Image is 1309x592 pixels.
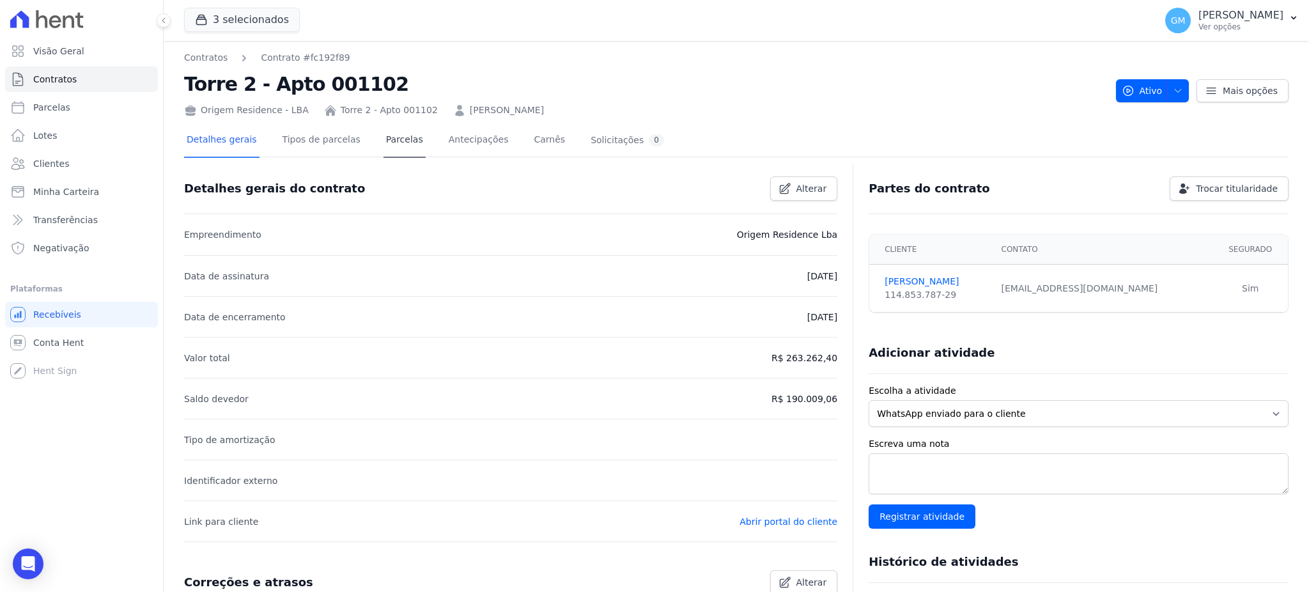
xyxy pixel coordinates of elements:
a: Alterar [770,176,838,201]
a: Contratos [184,51,228,65]
a: [PERSON_NAME] [885,275,986,288]
a: Mais opções [1197,79,1289,102]
p: Ver opções [1198,22,1283,32]
a: Trocar titularidade [1170,176,1289,201]
a: Lotes [5,123,158,148]
p: R$ 263.262,40 [771,350,837,366]
nav: Breadcrumb [184,51,350,65]
a: Tipos de parcelas [280,124,363,158]
a: Antecipações [446,124,511,158]
label: Escolha a atividade [869,384,1289,398]
label: Escreva uma nota [869,437,1289,451]
nav: Breadcrumb [184,51,1106,65]
span: Ativo [1122,79,1163,102]
p: Valor total [184,350,230,366]
span: Parcelas [33,101,70,114]
span: Alterar [796,182,827,195]
a: Detalhes gerais [184,124,259,158]
p: R$ 190.009,06 [771,391,837,407]
h3: Correções e atrasos [184,575,313,590]
span: Lotes [33,129,58,142]
button: GM [PERSON_NAME] Ver opções [1155,3,1309,38]
p: [DATE] [807,309,837,325]
p: Empreendimento [184,227,261,242]
a: Recebíveis [5,302,158,327]
p: Origem Residence Lba [737,227,838,242]
span: Contratos [33,73,77,86]
p: Data de assinatura [184,269,269,284]
span: Conta Hent [33,336,84,349]
a: Contratos [5,66,158,92]
a: Transferências [5,207,158,233]
a: Abrir portal do cliente [740,517,837,527]
td: Sim [1213,265,1288,313]
th: Cliente [869,235,993,265]
a: Clientes [5,151,158,176]
h3: Adicionar atividade [869,345,995,361]
span: Mais opções [1223,84,1278,97]
h2: Torre 2 - Apto 001102 [184,70,1106,98]
a: Parcelas [5,95,158,120]
span: GM [1171,16,1186,25]
span: Clientes [33,157,69,170]
a: Carnês [531,124,568,158]
div: Origem Residence - LBA [184,104,309,117]
th: Segurado [1213,235,1288,265]
th: Contato [994,235,1213,265]
h3: Partes do contrato [869,181,990,196]
span: Recebíveis [33,308,81,321]
a: Visão Geral [5,38,158,64]
div: Solicitações [591,134,664,146]
p: Link para cliente [184,514,258,529]
a: Parcelas [383,124,426,158]
p: Data de encerramento [184,309,286,325]
p: Saldo devedor [184,391,249,407]
div: [EMAIL_ADDRESS][DOMAIN_NAME] [1002,282,1205,295]
h3: Histórico de atividades [869,554,1018,570]
button: 3 selecionados [184,8,300,32]
p: Tipo de amortização [184,432,275,448]
a: Minha Carteira [5,179,158,205]
span: Minha Carteira [33,185,99,198]
a: Solicitações0 [588,124,667,158]
a: [PERSON_NAME] [470,104,544,117]
div: 0 [649,134,664,146]
a: Conta Hent [5,330,158,355]
h3: Detalhes gerais do contrato [184,181,365,196]
a: Torre 2 - Apto 001102 [341,104,438,117]
div: 114.853.787-29 [885,288,986,302]
a: Negativação [5,235,158,261]
p: [PERSON_NAME] [1198,9,1283,22]
a: Contrato #fc192f89 [261,51,350,65]
span: Trocar titularidade [1196,182,1278,195]
span: Visão Geral [33,45,84,58]
p: Identificador externo [184,473,277,488]
div: Plataformas [10,281,153,297]
div: Open Intercom Messenger [13,549,43,579]
span: Transferências [33,214,98,226]
button: Ativo [1116,79,1189,102]
span: Alterar [796,576,827,589]
span: Negativação [33,242,89,254]
input: Registrar atividade [869,504,975,529]
p: [DATE] [807,269,837,284]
